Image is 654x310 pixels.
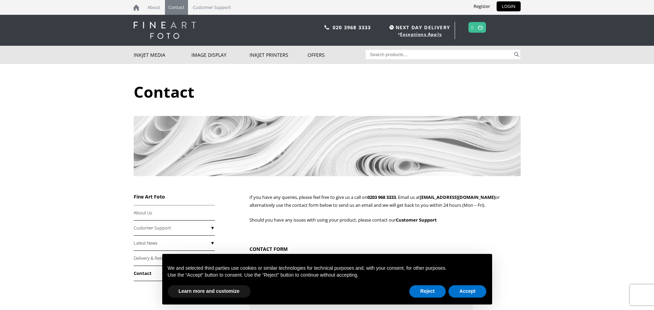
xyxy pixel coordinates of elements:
[366,50,513,59] input: Search products…
[396,217,437,223] strong: Customer Support
[324,25,329,30] img: phone.svg
[134,236,215,251] a: Latest News
[134,266,215,281] a: Contact
[471,22,474,32] a: 0
[168,265,487,272] p: We and selected third parties use cookies or similar technologies for technical purposes and, wit...
[250,193,520,209] p: If you have any queries, please feel free to give us a call on , Email us at or alternatively use...
[420,194,495,200] a: [EMAIL_ADDRESS][DOMAIN_NAME]
[250,216,520,224] p: Should you have any issues with using your product, please contact our
[168,285,251,298] button: Learn more and customize
[448,285,487,298] button: Accept
[134,205,215,221] a: About Us
[134,46,192,64] a: Inkjet Media
[388,23,450,31] span: NEXT DAY DELIVERY
[308,46,366,64] a: Offers
[250,246,466,252] h3: CONTACT FORM
[191,46,250,64] a: Image Display
[468,1,495,11] a: Register
[389,25,394,30] img: time.svg
[400,31,442,37] a: Exceptions Apply
[513,50,521,59] button: Search
[250,46,308,64] a: Inkjet Printers
[367,194,396,200] a: 0203 968 3333
[333,24,371,31] a: 020 3968 3333
[497,1,521,11] a: LOGIN
[478,25,483,30] img: basket.svg
[168,272,487,279] p: Use the “Accept” button to consent. Use the “Reject” button to continue without accepting.
[134,22,196,39] img: logo-white.svg
[134,221,215,236] a: Customer Support
[134,251,215,266] a: Delivery & Returns
[134,81,521,102] h1: Contact
[134,193,215,200] h3: Fine Art Foto
[409,285,446,298] button: Reject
